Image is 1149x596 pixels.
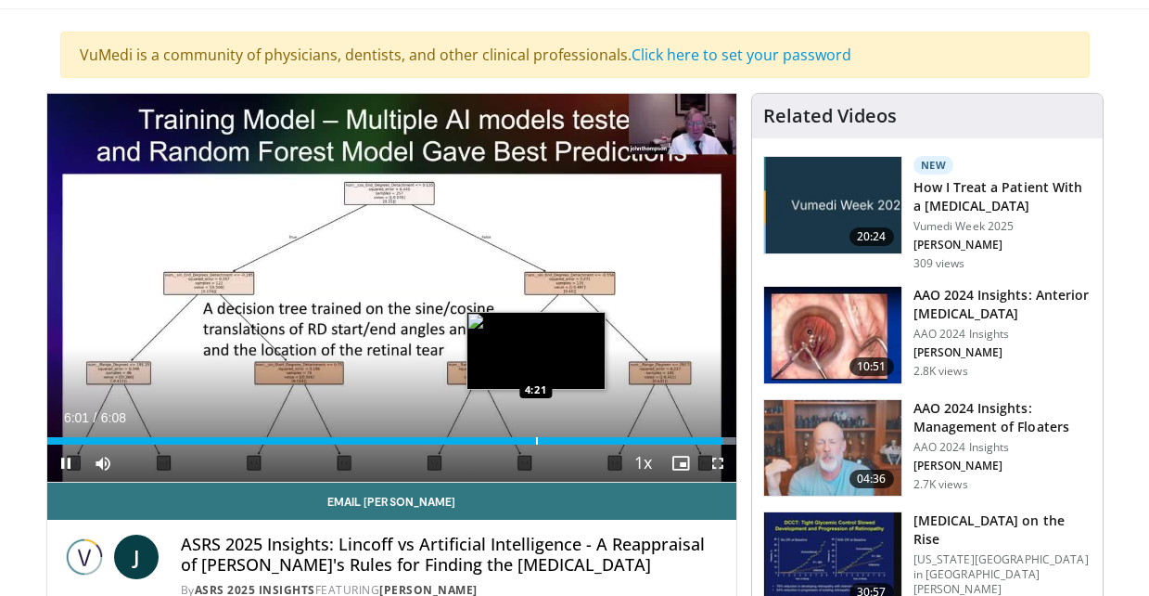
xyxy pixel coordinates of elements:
[764,157,901,253] img: 02d29458-18ce-4e7f-be78-7423ab9bdffd.jpg.150x105_q85_crop-smart_upscale.jpg
[913,512,1092,549] h3: [MEDICAL_DATA] on the Rise
[913,440,1092,455] p: AAO 2024 Insights
[625,445,662,482] button: Playback Rate
[913,399,1092,436] h3: AAO 2024 Insights: Management of Floaters
[849,227,894,246] span: 20:24
[763,286,1092,384] a: 10:51 AAO 2024 Insights: Anterior [MEDICAL_DATA] AAO 2024 Insights [PERSON_NAME] 2.8K views
[763,105,897,127] h4: Related Videos
[47,437,736,445] div: Progress Bar
[913,345,1092,360] p: [PERSON_NAME]
[849,470,894,488] span: 04:36
[62,535,107,579] img: ASRS 2025 Insights
[47,483,736,520] a: Email [PERSON_NAME]
[763,156,1092,271] a: 20:24 New How I Treat a Patient With a [MEDICAL_DATA] Vumedi Week 2025 [PERSON_NAME] 309 views
[662,445,699,482] button: Enable picture-in-picture mode
[913,327,1092,342] p: AAO 2024 Insights
[913,477,968,492] p: 2.7K views
[913,219,1092,234] p: Vumedi Week 2025
[764,400,901,497] img: 8e655e61-78ac-4b3e-a4e7-f43113671c25.150x105_q85_crop-smart_upscale.jpg
[913,286,1092,323] h3: AAO 2024 Insights: Anterior [MEDICAL_DATA]
[84,445,121,482] button: Mute
[47,445,84,482] button: Pause
[632,45,851,65] a: Click here to set your password
[763,399,1092,498] a: 04:36 AAO 2024 Insights: Management of Floaters AAO 2024 Insights [PERSON_NAME] 2.7K views
[699,445,736,482] button: Fullscreen
[101,410,126,425] span: 6:08
[913,238,1092,253] p: [PERSON_NAME]
[913,178,1092,215] h3: How I Treat a Patient With a [MEDICAL_DATA]
[913,364,968,379] p: 2.8K views
[47,94,736,483] video-js: Video Player
[466,312,606,390] img: image.jpeg
[64,410,89,425] span: 6:01
[60,32,1090,78] div: VuMedi is a community of physicians, dentists, and other clinical professionals.
[114,535,159,579] a: J
[849,357,894,376] span: 10:51
[913,256,965,271] p: 309 views
[181,535,721,575] h4: ASRS 2025 Insights: Lincoff vs Artificial Intelligence - A Reappraisal of [PERSON_NAME]'s Rules f...
[913,459,1092,473] p: [PERSON_NAME]
[94,410,97,425] span: /
[764,287,901,383] img: fd942f01-32bb-45af-b226-b96b538a46e6.150x105_q85_crop-smart_upscale.jpg
[913,156,954,175] p: New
